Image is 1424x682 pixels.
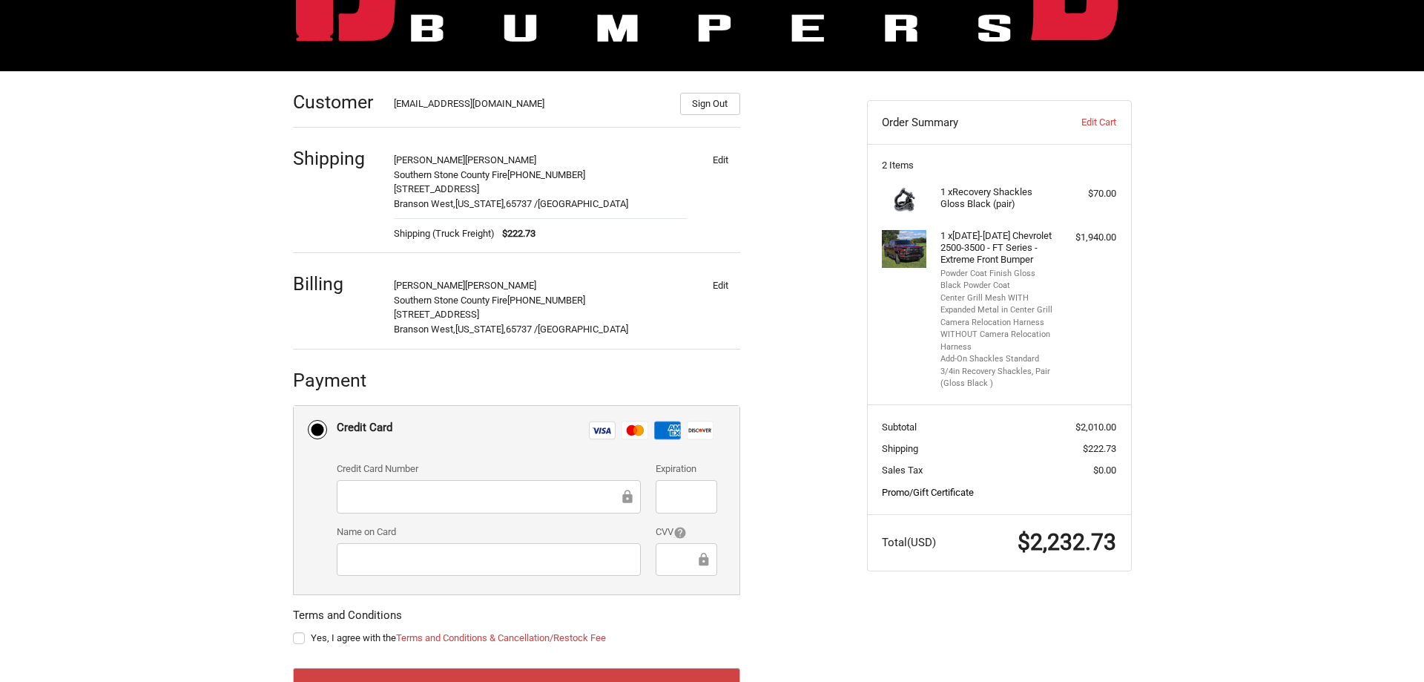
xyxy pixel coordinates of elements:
[702,149,740,170] button: Edit
[293,147,380,170] h2: Shipping
[394,309,479,320] span: [STREET_ADDRESS]
[506,198,538,209] span: 65737 /
[882,536,936,549] span: Total (USD)
[311,632,606,643] span: Yes, I agree with the
[538,324,628,335] span: [GEOGRAPHIC_DATA]
[656,462,717,476] label: Expiration
[1075,422,1116,433] span: $2,010.00
[394,154,465,165] span: [PERSON_NAME]
[1058,230,1116,245] div: $1,940.00
[507,169,585,180] span: [PHONE_NUMBER]
[1018,529,1116,555] span: $2,232.73
[465,154,536,165] span: [PERSON_NAME]
[293,272,380,295] h2: Billing
[465,280,536,291] span: [PERSON_NAME]
[1350,611,1424,682] iframe: Chat Widget
[396,632,606,643] a: Terms and Conditions & Cancellation/Restock Fee
[940,230,1054,266] h4: 1 x [DATE]-[DATE] Chevrolet 2500-3500 - FT Series - Extreme Front Bumper
[455,198,506,209] span: [US_STATE],
[394,295,507,306] span: Southern Stone County Fire
[940,292,1054,317] li: Center Grill Mesh WITH Expanded Metal in Center Grill
[394,226,495,241] span: Shipping (Truck Freight)
[882,465,923,476] span: Sales Tax
[1083,443,1116,454] span: $222.73
[293,607,402,631] legend: Terms and Conditions
[882,422,917,433] span: Subtotal
[507,295,585,306] span: [PHONE_NUMBER]
[337,462,641,476] label: Credit Card Number
[538,198,628,209] span: [GEOGRAPHIC_DATA]
[455,324,506,335] span: [US_STATE],
[1058,186,1116,201] div: $70.00
[702,275,740,295] button: Edit
[293,91,380,114] h2: Customer
[656,525,717,540] label: CVV
[940,268,1054,292] li: Powder Coat Finish Gloss Black Powder Coat
[506,324,538,335] span: 65737 /
[495,226,535,241] span: $222.73
[394,280,465,291] span: [PERSON_NAME]
[394,183,479,194] span: [STREET_ADDRESS]
[394,324,455,335] span: Branson West,
[882,115,1043,130] h3: Order Summary
[394,198,455,209] span: Branson West,
[394,96,665,115] div: [EMAIL_ADDRESS][DOMAIN_NAME]
[940,317,1054,354] li: Camera Relocation Harness WITHOUT Camera Relocation Harness
[940,353,1054,390] li: Add-On Shackles Standard 3/4in Recovery Shackles, Pair (Gloss Black )
[1043,115,1116,130] a: Edit Cart
[337,416,392,440] div: Credit Card
[940,186,1054,211] h4: 1 x Recovery Shackles Gloss Black (pair)
[680,93,740,115] button: Sign Out
[293,369,380,392] h2: Payment
[882,487,974,498] a: Promo/Gift Certificate
[337,525,641,540] label: Name on Card
[394,169,507,180] span: Southern Stone County Fire
[882,160,1116,171] h3: 2 Items
[1093,465,1116,476] span: $0.00
[882,443,918,454] span: Shipping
